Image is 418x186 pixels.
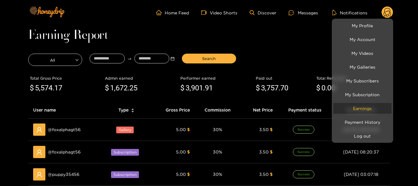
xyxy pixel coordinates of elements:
button: Log out [333,131,392,141]
a: My Account [333,34,392,45]
a: Earnings [333,103,392,114]
a: My Galleries [333,62,392,72]
a: My Subscription [333,89,392,100]
a: My Videos [333,48,392,59]
a: My Subscribers [333,75,392,86]
a: Payment History [333,117,392,127]
a: My Profile [333,20,392,31]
